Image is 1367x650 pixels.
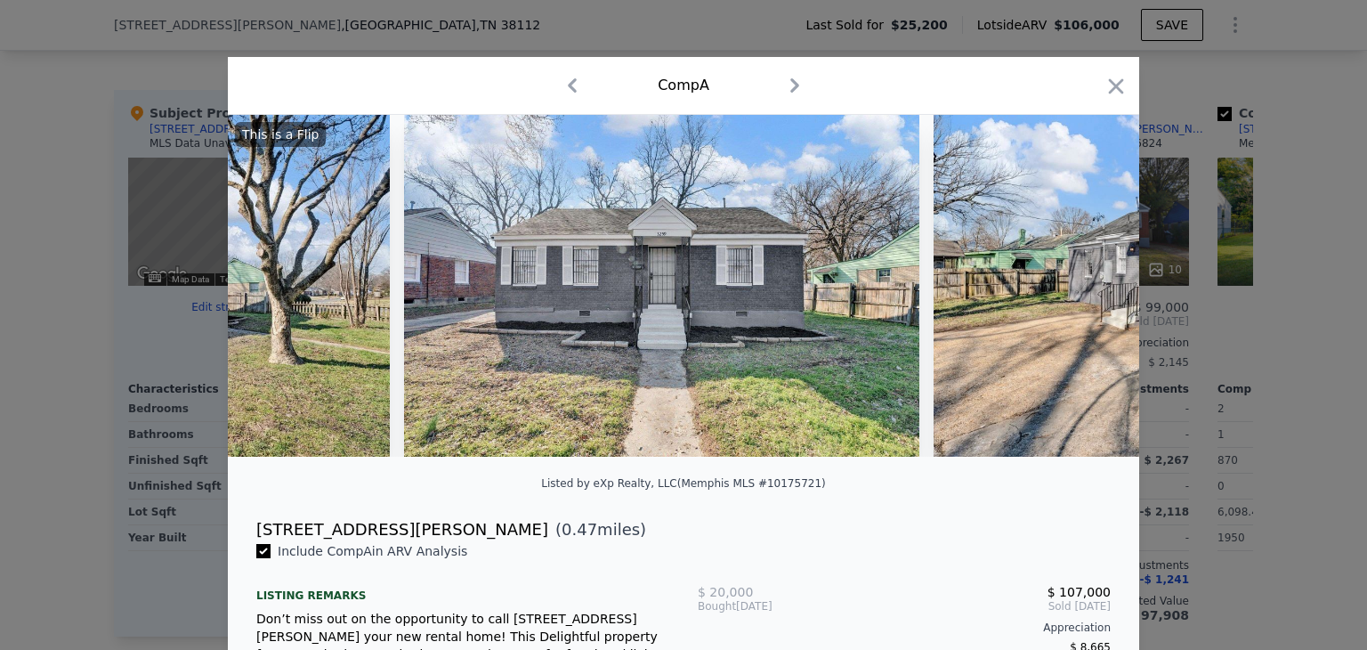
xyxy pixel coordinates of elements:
[658,75,709,96] div: Comp A
[256,574,669,603] div: Listing remarks
[698,599,836,613] div: [DATE]
[698,599,736,613] span: Bought
[698,621,1111,635] div: Appreciation
[836,599,1111,613] span: Sold [DATE]
[256,517,548,542] div: [STREET_ADDRESS][PERSON_NAME]
[562,520,597,539] span: 0.47
[271,544,474,558] span: Include Comp A in ARV Analysis
[1047,585,1111,599] span: $ 107,000
[548,517,646,542] span: ( miles)
[541,477,825,490] div: Listed by eXp Realty, LLC (Memphis MLS #10175721)
[698,585,753,599] span: $ 20,000
[404,115,918,457] img: Property Img
[235,122,326,147] div: This is a Flip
